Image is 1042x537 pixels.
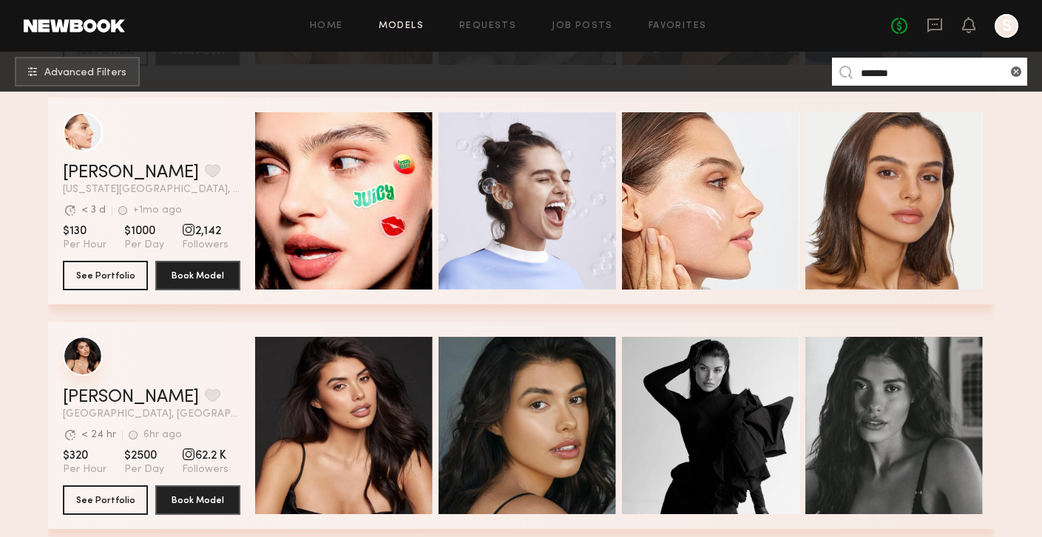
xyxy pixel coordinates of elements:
[182,463,229,476] span: Followers
[63,448,106,463] span: $320
[133,205,182,216] div: +1mo ago
[81,430,116,440] div: < 24 hr
[649,21,707,31] a: Favorites
[63,185,240,195] span: [US_STATE][GEOGRAPHIC_DATA], [GEOGRAPHIC_DATA]
[63,463,106,476] span: Per Hour
[310,21,343,31] a: Home
[124,448,164,463] span: $2500
[15,57,140,86] button: Advanced Filters
[63,485,148,515] button: See Portfolio
[459,21,516,31] a: Requests
[379,21,424,31] a: Models
[44,68,126,78] span: Advanced Filters
[63,164,199,182] a: [PERSON_NAME]
[63,239,106,252] span: Per Hour
[63,389,199,406] a: [PERSON_NAME]
[124,224,164,239] span: $1000
[63,261,148,290] button: See Portfolio
[63,224,106,239] span: $130
[124,463,164,476] span: Per Day
[143,430,182,440] div: 6hr ago
[552,21,613,31] a: Job Posts
[182,239,229,252] span: Followers
[81,205,106,216] div: < 3 d
[63,409,240,420] span: [GEOGRAPHIC_DATA], [GEOGRAPHIC_DATA]
[995,14,1018,38] a: S
[155,261,240,290] button: Book Model
[124,239,164,252] span: Per Day
[182,448,229,463] span: 62.2 K
[155,485,240,515] button: Book Model
[182,224,229,239] span: 2,142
